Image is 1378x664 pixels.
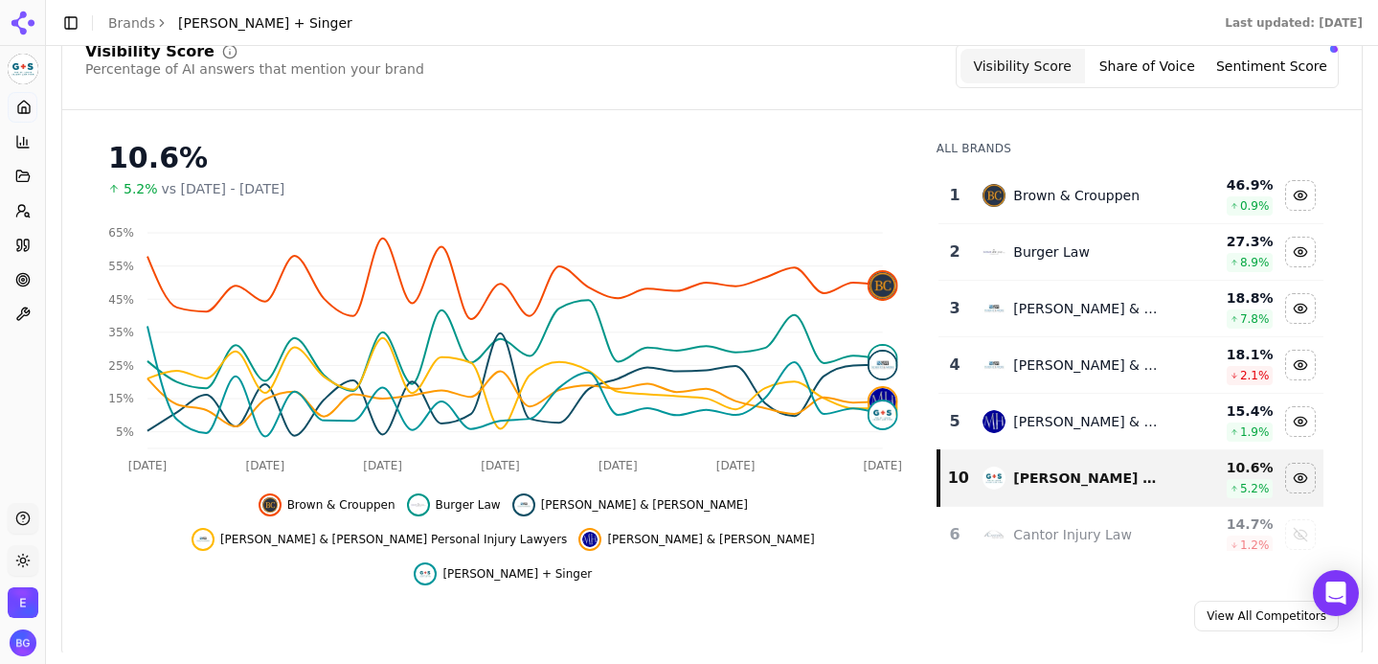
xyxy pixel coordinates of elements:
[10,630,36,656] img: Brian Gomez
[1313,570,1359,616] div: Open Intercom Messenger
[1285,180,1316,211] button: Hide brown & crouppen data
[1285,293,1316,324] button: Hide schultz & myers data
[1174,232,1273,251] div: 27.3 %
[162,179,285,198] span: vs [DATE] - [DATE]
[363,459,402,472] tspan: [DATE]
[1085,49,1209,83] button: Share of Voice
[407,493,501,516] button: Hide burger law data
[983,467,1005,490] img: goldblatt + singer
[983,240,1005,263] img: burger law
[1225,15,1363,31] div: Last updated: [DATE]
[983,354,1005,377] img: schultz & myers personal injury lawyers
[938,507,1323,563] tr: 6cantor injury lawCantor Injury Law14.7%1.2%Show cantor injury law data
[870,388,896,415] img: miller & hine
[863,459,902,472] tspan: [DATE]
[938,394,1323,450] tr: 5miller & hine[PERSON_NAME] & [PERSON_NAME]15.4%1.9%Hide miller & hine data
[1240,368,1270,383] span: 2.1 %
[1013,186,1140,205] div: Brown & Crouppen
[946,523,964,546] div: 6
[716,459,756,472] tspan: [DATE]
[124,179,158,198] span: 5.2%
[287,497,395,513] span: Brown & Crouppen
[582,532,598,547] img: miller & hine
[938,224,1323,281] tr: 2burger lawBurger Law27.3%8.9%Hide burger law data
[85,59,424,79] div: Percentage of AI answers that mention your brand
[262,497,278,513] img: brown & crouppen
[220,532,567,547] span: [PERSON_NAME] & [PERSON_NAME] Personal Injury Lawyers
[108,359,134,373] tspan: 25%
[937,141,1323,156] div: All Brands
[870,346,896,373] img: burger law
[1174,401,1273,421] div: 15.4 %
[1013,469,1159,488] div: [PERSON_NAME] + Singer
[946,410,964,433] div: 5
[599,459,638,472] tspan: [DATE]
[946,240,964,263] div: 2
[108,326,134,339] tspan: 35%
[1285,350,1316,380] button: Hide schultz & myers personal injury lawyers data
[108,392,134,405] tspan: 15%
[541,497,748,513] span: [PERSON_NAME] & [PERSON_NAME]
[128,459,168,472] tspan: [DATE]
[578,528,814,551] button: Hide miller & hine data
[108,15,155,31] a: Brands
[1013,525,1132,544] div: Cantor Injury Law
[414,562,592,585] button: Hide goldblatt + singer data
[436,497,501,513] span: Burger Law
[607,532,814,547] span: [PERSON_NAME] & [PERSON_NAME]
[108,293,134,307] tspan: 45%
[983,523,1005,546] img: cantor injury law
[192,528,567,551] button: Hide schultz & myers personal injury lawyers data
[960,49,1085,83] button: Visibility Score
[8,54,38,84] img: Goldblatt + Singer
[948,467,964,490] div: 10
[1240,538,1270,553] span: 1.2 %
[259,493,395,516] button: Hide brown & crouppen data
[1174,175,1273,195] div: 46.9 %
[1240,311,1270,327] span: 7.8 %
[938,450,1323,507] tr: 10goldblatt + singer[PERSON_NAME] + Singer10.6%5.2%Hide goldblatt + singer data
[870,401,896,428] img: goldblatt + singer
[870,352,896,378] img: schultz & myers
[1174,345,1273,364] div: 18.1 %
[116,425,134,439] tspan: 5%
[1209,49,1334,83] button: Sentiment Score
[108,260,134,273] tspan: 55%
[108,141,898,175] div: 10.6%
[246,459,285,472] tspan: [DATE]
[1013,242,1090,262] div: Burger Law
[8,587,38,618] button: Open organization switcher
[1013,412,1159,431] div: [PERSON_NAME] & [PERSON_NAME]
[418,566,433,582] img: goldblatt + singer
[983,410,1005,433] img: miller & hine
[411,497,426,513] img: burger law
[1013,299,1159,318] div: [PERSON_NAME] & [PERSON_NAME]
[512,493,748,516] button: Hide schultz & myers data
[1174,515,1273,534] div: 14.7 %
[8,587,38,618] img: Elite Legal Marketing
[938,168,1323,224] tr: 1brown & crouppenBrown & Crouppen46.9%0.9%Hide brown & crouppen data
[983,184,1005,207] img: brown & crouppen
[946,297,964,320] div: 3
[1174,288,1273,308] div: 18.8 %
[946,354,964,377] div: 4
[1240,198,1270,214] span: 0.9 %
[938,337,1323,394] tr: 4schultz & myers personal injury lawyers[PERSON_NAME] & [PERSON_NAME] Personal Injury Lawyers18.1...
[1174,458,1273,477] div: 10.6 %
[178,13,352,33] span: [PERSON_NAME] + Singer
[870,272,896,299] img: brown & crouppen
[1285,519,1316,550] button: Show cantor injury law data
[1240,481,1270,496] span: 5.2 %
[1285,237,1316,267] button: Hide burger law data
[946,184,964,207] div: 1
[1013,355,1159,375] div: [PERSON_NAME] & [PERSON_NAME] Personal Injury Lawyers
[108,13,352,33] nav: breadcrumb
[516,497,531,513] img: schultz & myers
[108,226,134,240] tspan: 65%
[1285,406,1316,437] button: Hide miller & hine data
[195,532,211,547] img: schultz & myers personal injury lawyers
[481,459,520,472] tspan: [DATE]
[983,297,1005,320] img: schultz & myers
[85,44,215,59] div: Visibility Score
[938,281,1323,337] tr: 3schultz & myers[PERSON_NAME] & [PERSON_NAME]18.8%7.8%Hide schultz & myers data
